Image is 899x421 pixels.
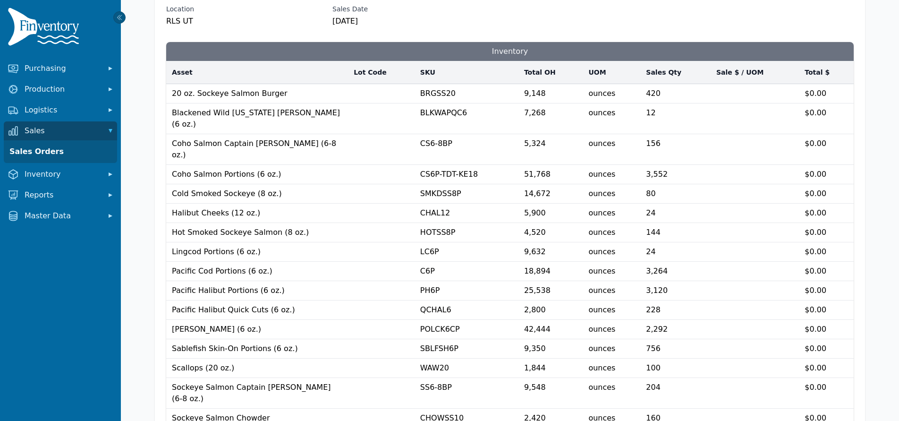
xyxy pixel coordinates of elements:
[415,84,518,103] td: BRGSS20
[588,228,615,237] span: ounces
[415,301,518,320] td: QCHAL6
[4,80,117,99] button: Production
[588,108,615,117] span: ounces
[646,189,655,198] span: 80
[420,68,513,77] a: SKU
[646,170,668,179] span: 3,552
[415,281,518,301] td: PH6P
[166,165,348,184] td: Coho Salmon Portions (6 oz.)
[25,84,100,95] span: Production
[799,184,854,204] td: $0.00
[646,383,661,392] span: 204
[646,363,661,372] span: 100
[4,59,117,78] button: Purchasing
[799,339,854,359] td: $0.00
[4,121,117,140] button: Sales
[799,301,854,320] td: $0.00
[518,359,583,378] td: 1,844
[518,184,583,204] td: 14,672
[518,165,583,184] td: 51,768
[646,108,655,117] span: 12
[518,134,583,165] td: 5,324
[332,4,368,14] label: Sales Date
[8,8,83,50] img: Finventory
[166,16,317,27] span: RLS UT
[332,16,368,27] span: [DATE]
[25,189,100,201] span: Reports
[166,262,348,281] td: Pacific Cod Portions (6 oz.)
[415,320,518,339] td: POLCK6CP
[415,165,518,184] td: CS6P-TDT-KE18
[415,134,518,165] td: CS6-8BP
[799,378,854,409] td: $0.00
[518,262,583,281] td: 18,894
[646,266,668,275] span: 3,264
[799,61,854,84] th: Total $
[166,339,348,359] td: Sablefish Skin-On Portions (6 oz.)
[588,208,615,217] span: ounces
[588,170,615,179] span: ounces
[4,206,117,225] button: Master Data
[588,266,615,275] span: ounces
[166,103,348,134] td: Blackened Wild [US_STATE] [PERSON_NAME] (6 oz.)
[799,103,854,134] td: $0.00
[166,4,317,14] label: Location
[588,363,615,372] span: ounces
[799,281,854,301] td: $0.00
[172,68,342,77] a: Asset
[588,89,615,98] span: ounces
[799,165,854,184] td: $0.00
[799,320,854,339] td: $0.00
[518,320,583,339] td: 42,444
[166,223,348,242] td: Hot Smoked Sockeye Salmon (8 oz.)
[799,223,854,242] td: $0.00
[25,104,100,116] span: Logistics
[799,134,854,165] td: $0.00
[415,103,518,134] td: BLKWAPQC6
[518,61,583,84] th: Total OH
[415,223,518,242] td: HOTSS8P
[799,204,854,223] td: $0.00
[588,189,615,198] span: ounces
[799,242,854,262] td: $0.00
[415,339,518,359] td: SBLFSH6P
[415,204,518,223] td: CHAL12
[588,325,615,334] span: ounces
[518,204,583,223] td: 5,900
[646,89,661,98] span: 420
[25,169,100,180] span: Inventory
[588,344,615,353] span: ounces
[166,242,348,262] td: Lingcod Portions (6 oz.)
[518,281,583,301] td: 25,538
[4,101,117,120] button: Logistics
[166,42,854,61] h3: Inventory
[518,301,583,320] td: 2,800
[518,242,583,262] td: 9,632
[646,305,661,314] span: 228
[415,184,518,204] td: SMKDSS8P
[646,325,668,334] span: 2,292
[646,208,655,217] span: 24
[588,305,615,314] span: ounces
[646,247,655,256] span: 24
[518,378,583,409] td: 9,548
[646,139,661,148] span: 156
[646,228,661,237] span: 144
[4,186,117,205] button: Reports
[166,359,348,378] td: Scallops (20 oz.)
[166,134,348,165] td: Coho Salmon Captain [PERSON_NAME] (6-8 oz.)
[166,320,348,339] td: [PERSON_NAME] (6 oz.)
[415,262,518,281] td: C6P
[518,103,583,134] td: 7,268
[646,344,661,353] span: 756
[25,125,100,137] span: Sales
[588,383,615,392] span: ounces
[518,84,583,103] td: 9,148
[6,142,115,161] a: Sales Orders
[518,223,583,242] td: 4,520
[25,210,100,222] span: Master Data
[799,262,854,281] td: $0.00
[415,359,518,378] td: WAW20
[588,139,615,148] span: ounces
[583,61,640,84] th: UOM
